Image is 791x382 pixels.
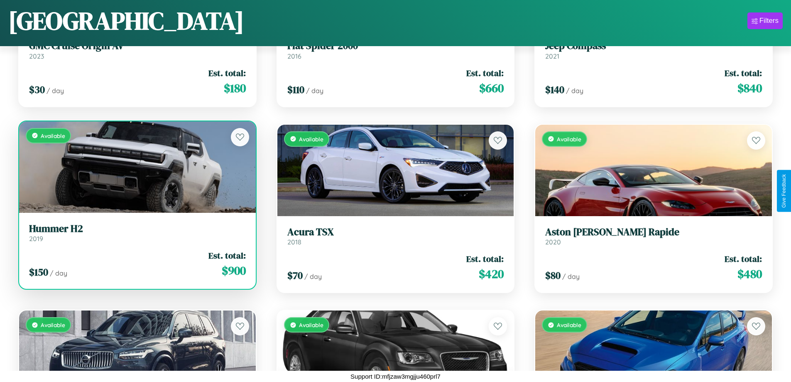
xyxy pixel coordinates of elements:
[29,83,45,96] span: $ 30
[545,269,561,282] span: $ 80
[479,80,504,96] span: $ 660
[29,234,43,243] span: 2019
[557,321,581,328] span: Available
[545,226,762,238] h3: Aston [PERSON_NAME] Rapide
[299,321,323,328] span: Available
[299,136,323,143] span: Available
[287,52,301,60] span: 2016
[208,249,246,261] span: Est. total:
[287,226,504,238] h3: Acura TSX
[29,40,246,60] a: GMC Cruise Origin AV2023
[759,17,779,25] div: Filters
[287,238,301,246] span: 2018
[8,4,244,38] h1: [GEOGRAPHIC_DATA]
[50,269,67,277] span: / day
[725,67,762,79] span: Est. total:
[562,272,580,281] span: / day
[222,262,246,279] span: $ 900
[737,266,762,282] span: $ 480
[557,136,581,143] span: Available
[287,40,504,52] h3: Fiat Spider 2000
[29,40,246,52] h3: GMC Cruise Origin AV
[287,269,303,282] span: $ 70
[350,371,441,382] p: Support ID: mfjzaw3mgjju460prl7
[479,266,504,282] span: $ 420
[545,238,561,246] span: 2020
[41,132,65,139] span: Available
[287,83,304,96] span: $ 110
[545,226,762,246] a: Aston [PERSON_NAME] Rapide2020
[304,272,322,281] span: / day
[306,86,323,95] span: / day
[41,321,65,328] span: Available
[29,223,246,243] a: Hummer H22019
[737,80,762,96] span: $ 840
[545,83,564,96] span: $ 140
[29,52,44,60] span: 2023
[47,86,64,95] span: / day
[466,67,504,79] span: Est. total:
[466,253,504,265] span: Est. total:
[566,86,583,95] span: / day
[224,80,246,96] span: $ 180
[287,226,504,246] a: Acura TSX2018
[545,40,762,52] h3: Jeep Compass
[725,253,762,265] span: Est. total:
[545,52,559,60] span: 2021
[29,265,48,279] span: $ 150
[29,223,246,235] h3: Hummer H2
[545,40,762,60] a: Jeep Compass2021
[287,40,504,60] a: Fiat Spider 20002016
[208,67,246,79] span: Est. total:
[747,12,783,29] button: Filters
[781,174,787,208] div: Give Feedback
